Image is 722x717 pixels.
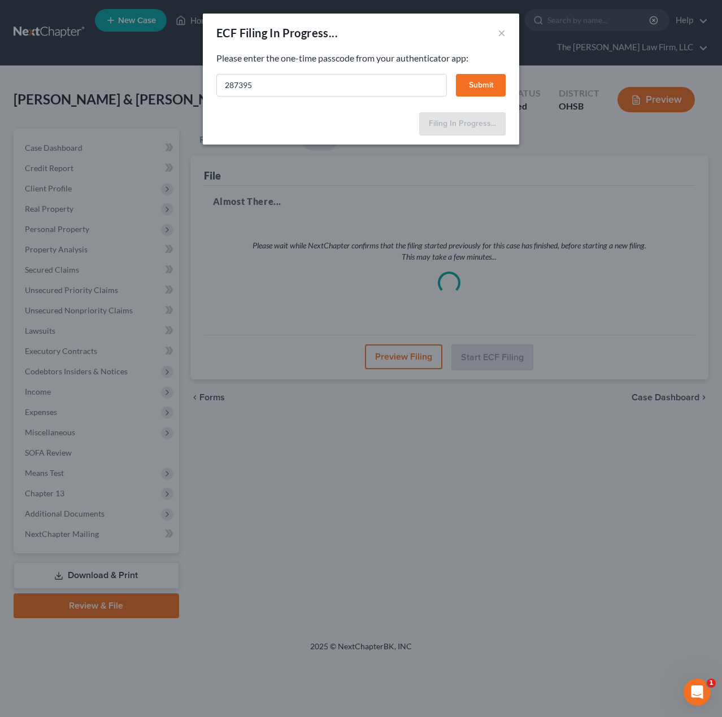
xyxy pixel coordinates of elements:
button: Submit [456,74,506,97]
button: × [498,26,506,40]
input: Enter MFA Code... [216,74,447,97]
span: 1 [707,679,716,688]
p: Please enter the one-time passcode from your authenticator app: [216,52,506,65]
iframe: Intercom live chat [684,679,711,706]
button: Filing In Progress... [419,112,506,136]
div: ECF Filing In Progress... [216,25,338,41]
